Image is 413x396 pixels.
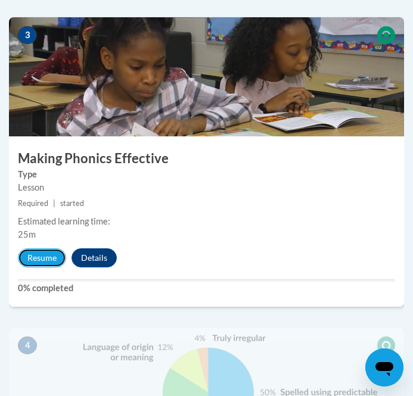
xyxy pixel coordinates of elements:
span: | [53,199,55,208]
label: 0% completed [18,282,395,295]
span: 25m [18,229,36,239]
span: Required [18,199,48,208]
iframe: Button to launch messaging window [365,348,403,386]
div: Estimated learning time: [18,215,395,228]
span: started [60,199,84,208]
span: 3 [18,26,37,44]
button: Resume [18,248,66,267]
span: 4 [18,336,37,354]
button: Details [72,248,117,267]
h3: Making Phonics Effective [9,149,404,168]
label: Type [18,168,395,181]
img: Course Image [9,17,404,136]
div: Lesson [18,181,395,194]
